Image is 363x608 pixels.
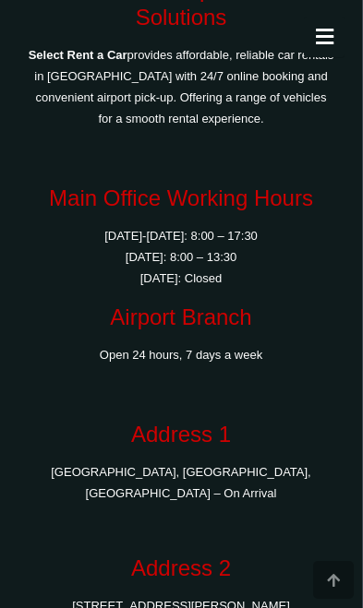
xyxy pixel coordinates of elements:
[28,421,334,448] h3: Address 1
[28,554,334,582] h3: Address 2
[28,344,334,365] p: Open 24 hours, 7 days a week
[28,185,334,212] h3: Main Office Working Hours
[51,465,310,500] a: [GEOGRAPHIC_DATA], [GEOGRAPHIC_DATA], [GEOGRAPHIC_DATA] – On Arrival
[28,225,334,289] p: [DATE]-[DATE]: 8:00 – 17:30 [DATE]: 8:00 – 13:30 [DATE]: Closed
[313,561,354,599] div: Go to top
[28,44,334,129] p: provides affordable, reliable car rentals in [GEOGRAPHIC_DATA] with 24/7 online booking and conve...
[29,48,127,62] strong: Select Rent a Car
[28,304,334,331] h3: Airport Branch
